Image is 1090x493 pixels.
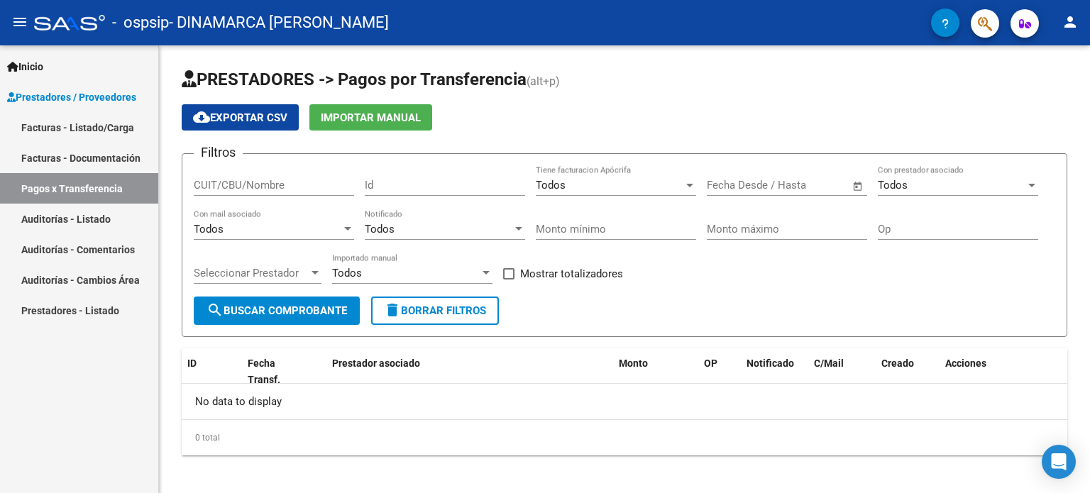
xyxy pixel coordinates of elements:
[707,179,764,192] input: Fecha inicio
[332,358,420,369] span: Prestador asociado
[11,13,28,31] mat-icon: menu
[182,348,242,395] datatable-header-cell: ID
[194,297,360,325] button: Buscar Comprobante
[332,267,362,279] span: Todos
[1042,445,1076,479] div: Open Intercom Messenger
[182,104,299,131] button: Exportar CSV
[242,348,306,395] datatable-header-cell: Fecha Transf.
[881,358,914,369] span: Creado
[193,109,210,126] mat-icon: cloud_download
[698,348,741,395] datatable-header-cell: OP
[520,265,623,282] span: Mostrar totalizadores
[536,179,566,192] span: Todos
[704,358,717,369] span: OP
[207,301,224,318] mat-icon: search
[371,297,499,325] button: Borrar Filtros
[814,358,844,369] span: C/Mail
[321,111,421,124] span: Importar Manual
[309,104,432,131] button: Importar Manual
[326,348,613,395] datatable-header-cell: Prestador asociado
[193,111,287,124] span: Exportar CSV
[182,70,527,89] span: PRESTADORES -> Pagos por Transferencia
[808,348,876,395] datatable-header-cell: C/Mail
[747,358,794,369] span: Notificado
[7,89,136,105] span: Prestadores / Proveedores
[384,301,401,318] mat-icon: delete
[194,223,224,236] span: Todos
[876,348,940,395] datatable-header-cell: Creado
[169,7,389,38] span: - DINAMARCA [PERSON_NAME]
[182,384,1067,419] div: No data to display
[945,358,986,369] span: Acciones
[112,7,169,38] span: - ospsip
[777,179,846,192] input: Fecha fin
[850,178,866,194] button: Open calendar
[619,358,648,369] span: Monto
[365,223,395,236] span: Todos
[194,267,309,279] span: Seleccionar Prestador
[187,358,197,369] span: ID
[940,348,1067,395] datatable-header-cell: Acciones
[7,59,43,74] span: Inicio
[613,348,698,395] datatable-header-cell: Monto
[182,420,1067,455] div: 0 total
[248,358,280,385] span: Fecha Transf.
[384,304,486,317] span: Borrar Filtros
[878,179,908,192] span: Todos
[527,74,560,88] span: (alt+p)
[194,143,243,162] h3: Filtros
[741,348,808,395] datatable-header-cell: Notificado
[207,304,347,317] span: Buscar Comprobante
[1062,13,1079,31] mat-icon: person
